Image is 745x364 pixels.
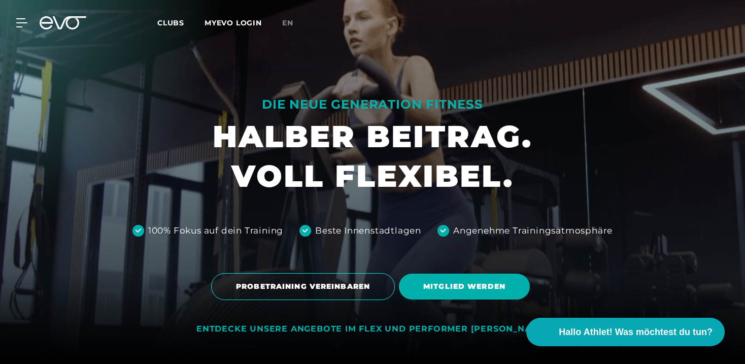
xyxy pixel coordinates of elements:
[559,325,713,339] span: Hallo Athlet! Was möchtest du tun?
[282,18,293,27] span: en
[148,224,283,238] div: 100% Fokus auf dein Training
[213,117,532,196] h1: HALBER BEITRAG. VOLL FLEXIBEL.
[453,224,613,238] div: Angenehme Trainingsatmosphäre
[526,318,725,346] button: Hallo Athlet! Was möchtest du tun?
[196,324,549,335] div: ENTDECKE UNSERE ANGEBOTE IM FLEX UND PERFORMER [PERSON_NAME]
[423,281,505,292] span: MITGLIED WERDEN
[282,17,306,29] a: en
[157,18,205,27] a: Clubs
[157,18,184,27] span: Clubs
[399,266,534,307] a: MITGLIED WERDEN
[213,96,532,113] div: DIE NEUE GENERATION FITNESS
[236,281,370,292] span: PROBETRAINING VEREINBAREN
[211,266,399,308] a: PROBETRAINING VEREINBAREN
[205,18,262,27] a: MYEVO LOGIN
[315,224,421,238] div: Beste Innenstadtlagen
